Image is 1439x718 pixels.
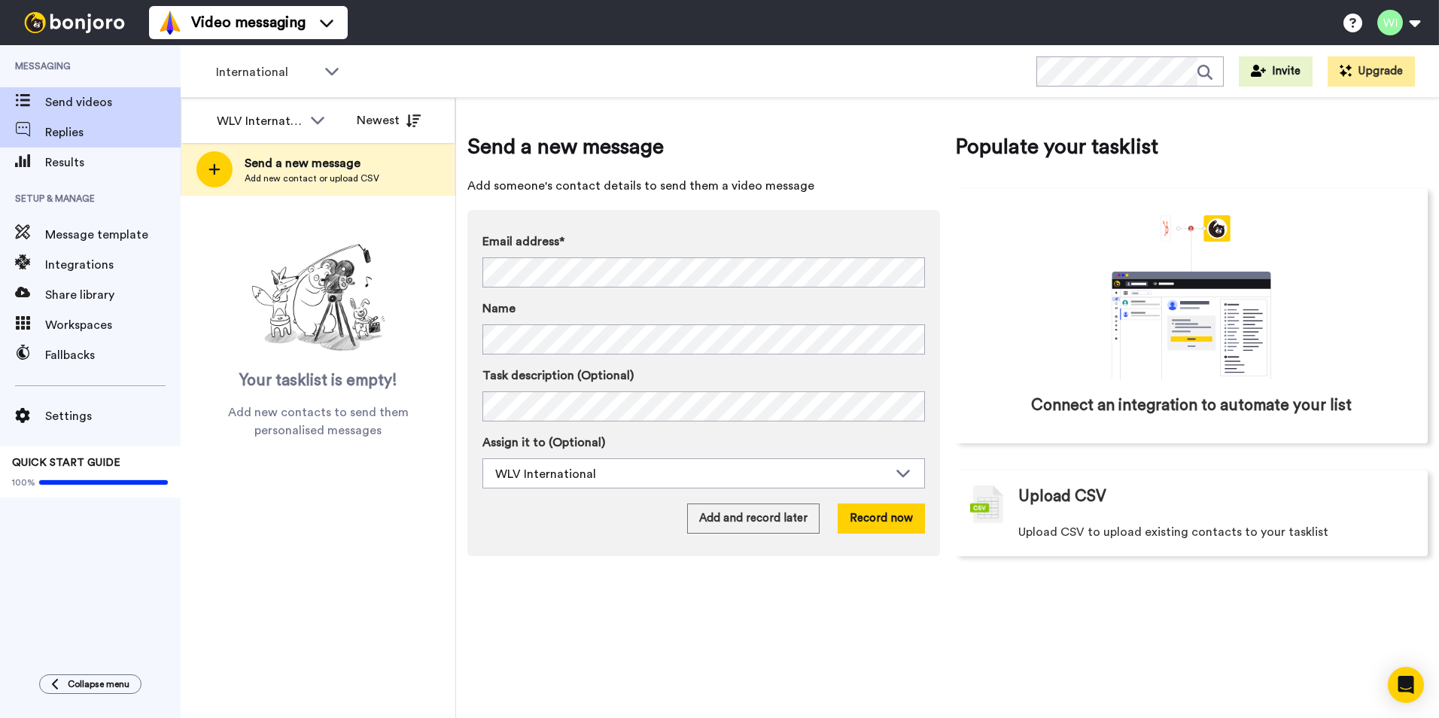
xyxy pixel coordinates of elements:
div: Open Intercom Messenger [1388,667,1424,703]
span: Send videos [45,93,181,111]
div: WLV International [217,112,303,130]
span: Upload CSV to upload existing contacts to your tasklist [1018,523,1328,541]
button: Invite [1239,56,1313,87]
button: Newest [345,105,432,135]
span: Add someone's contact details to send them a video message [467,177,940,195]
span: Share library [45,286,181,304]
img: ready-set-action.png [243,238,394,358]
span: Add new contact or upload CSV [245,172,379,184]
span: QUICK START GUIDE [12,458,120,468]
button: Upgrade [1328,56,1415,87]
span: Settings [45,407,181,425]
span: Workspaces [45,316,181,334]
span: Connect an integration to automate your list [1031,394,1352,417]
div: animation [1078,215,1304,379]
span: Send a new message [245,154,379,172]
label: Task description (Optional) [482,367,925,385]
span: Your tasklist is empty! [239,370,397,392]
span: Results [45,154,181,172]
label: Assign it to (Optional) [482,434,925,452]
span: Collapse menu [68,678,129,690]
span: Replies [45,123,181,141]
span: Name [482,300,516,318]
button: Collapse menu [39,674,141,694]
span: Integrations [45,256,181,274]
span: Send a new message [467,132,940,162]
span: Add new contacts to send them personalised messages [203,403,433,440]
label: Email address* [482,233,925,251]
button: Record now [838,504,925,534]
span: Video messaging [191,12,306,33]
span: Upload CSV [1018,485,1106,508]
span: International [216,63,317,81]
button: Add and record later [687,504,820,534]
span: Populate your tasklist [955,132,1428,162]
span: 100% [12,476,35,488]
img: bj-logo-header-white.svg [18,12,131,33]
span: Message template [45,226,181,244]
img: vm-color.svg [158,11,182,35]
img: csv-grey.png [970,485,1003,523]
span: Fallbacks [45,346,181,364]
div: WLV International [495,465,888,483]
